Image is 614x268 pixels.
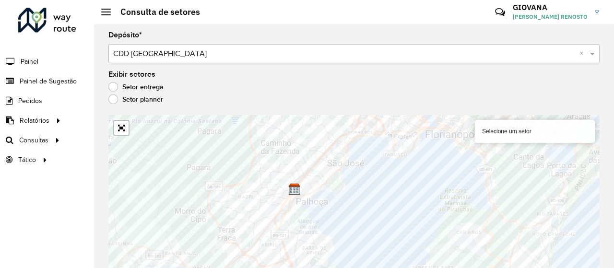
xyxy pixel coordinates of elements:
[475,120,595,143] div: Selecione um setor
[108,82,164,92] label: Setor entrega
[18,96,42,106] span: Pedidos
[19,135,48,145] span: Consultas
[513,3,588,12] h3: GIOVANA
[108,69,155,80] label: Exibir setores
[490,2,510,23] a: Contato Rápido
[114,121,129,135] a: Abrir mapa em tela cheia
[579,48,588,59] span: Clear all
[20,76,77,86] span: Painel de Sugestão
[108,94,163,104] label: Setor planner
[111,7,200,17] h2: Consulta de setores
[21,57,38,67] span: Painel
[513,12,588,21] span: [PERSON_NAME] RENOSTO
[20,116,49,126] span: Relatórios
[18,155,36,165] span: Tático
[108,29,142,41] label: Depósito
